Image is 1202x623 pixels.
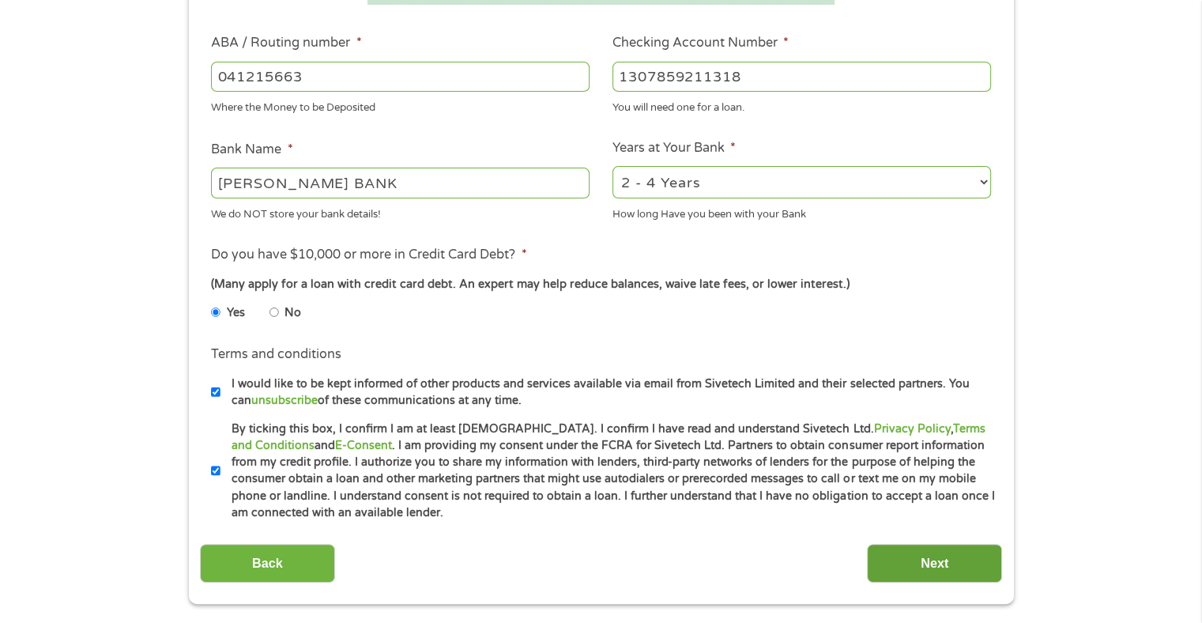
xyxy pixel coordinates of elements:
input: Next [867,544,1002,583]
input: 263177916 [211,62,590,92]
label: I would like to be kept informed of other products and services available via email from Sivetech... [220,376,996,410]
label: Yes [227,304,245,322]
label: ABA / Routing number [211,35,361,51]
a: E-Consent [335,439,392,452]
input: 345634636 [612,62,991,92]
label: Years at Your Bank [612,140,736,157]
label: Checking Account Number [612,35,789,51]
div: You will need one for a loan. [612,95,991,116]
div: We do NOT store your bank details! [211,201,590,222]
label: Bank Name [211,142,292,158]
div: How long Have you been with your Bank [612,201,991,222]
input: Back [200,544,335,583]
a: unsubscribe [251,394,318,407]
label: By ticking this box, I confirm I am at least [DEMOGRAPHIC_DATA]. I confirm I have read and unders... [220,421,996,522]
div: Where the Money to be Deposited [211,95,590,116]
div: (Many apply for a loan with credit card debt. An expert may help reduce balances, waive late fees... [211,276,990,293]
a: Terms and Conditions [232,422,985,452]
a: Privacy Policy [873,422,950,436]
label: Do you have $10,000 or more in Credit Card Debt? [211,247,526,263]
label: No [284,304,301,322]
label: Terms and conditions [211,346,341,363]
